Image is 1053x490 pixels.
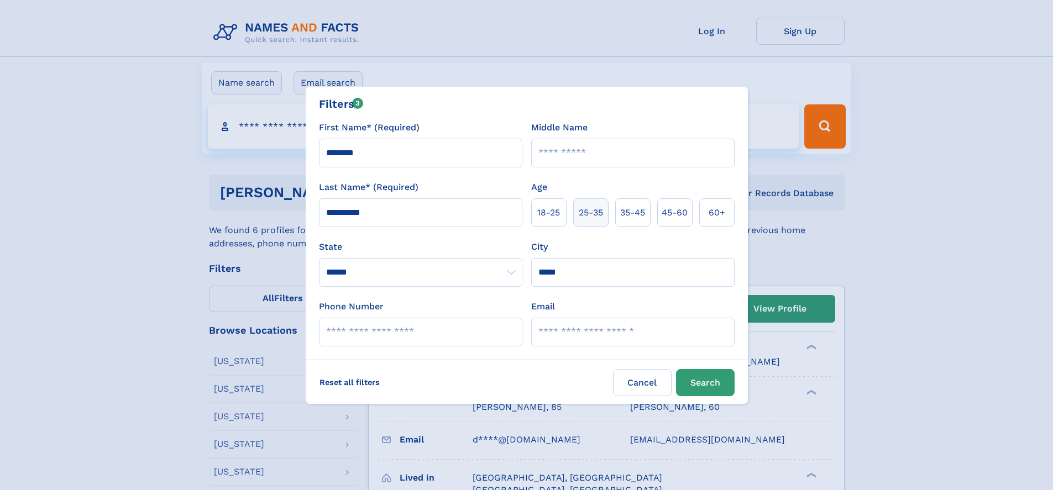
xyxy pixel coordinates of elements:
div: Filters [319,96,364,112]
span: 60+ [709,206,725,219]
span: 25‑35 [579,206,603,219]
span: 45‑60 [662,206,688,219]
button: Search [676,369,735,396]
label: Last Name* (Required) [319,181,418,194]
label: City [531,240,548,254]
label: Cancel [613,369,672,396]
span: 35‑45 [620,206,645,219]
label: Phone Number [319,300,384,313]
label: Middle Name [531,121,588,134]
label: First Name* (Required) [319,121,420,134]
span: 18‑25 [537,206,560,219]
label: State [319,240,522,254]
label: Reset all filters [312,369,387,396]
label: Age [531,181,547,194]
label: Email [531,300,555,313]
